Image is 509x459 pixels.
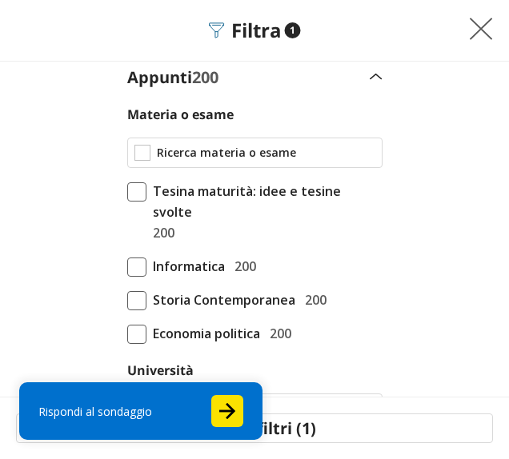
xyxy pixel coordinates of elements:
[146,256,225,277] span: Informatica
[146,323,260,344] span: Economia politica
[127,361,194,379] label: Università
[370,74,383,80] img: Apri e chiudi sezione
[127,106,234,123] label: Materia o esame
[299,289,327,310] span: 200
[19,382,263,440] div: Rispondi al sondaggioStart the survey
[192,66,218,88] span: 200
[146,289,295,310] span: Storia Contemporanea
[38,404,192,419] div: Rispondi al sondaggio
[146,181,383,222] span: Tesina maturità: idee e tesine svolte
[209,19,301,42] div: Filtra
[209,22,225,38] img: Filtra filtri mobile
[228,256,256,277] span: 200
[263,323,291,344] span: 200
[127,66,218,88] label: Appunti
[146,222,174,243] span: 200
[157,145,375,161] input: Ricerca materia o esame
[16,413,493,443] button: Applica filtri (1)
[211,395,243,427] button: Start the survey
[134,145,150,161] img: Ricerca materia o esame
[285,22,301,38] span: 1
[469,17,493,41] img: Chiudi filtri mobile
